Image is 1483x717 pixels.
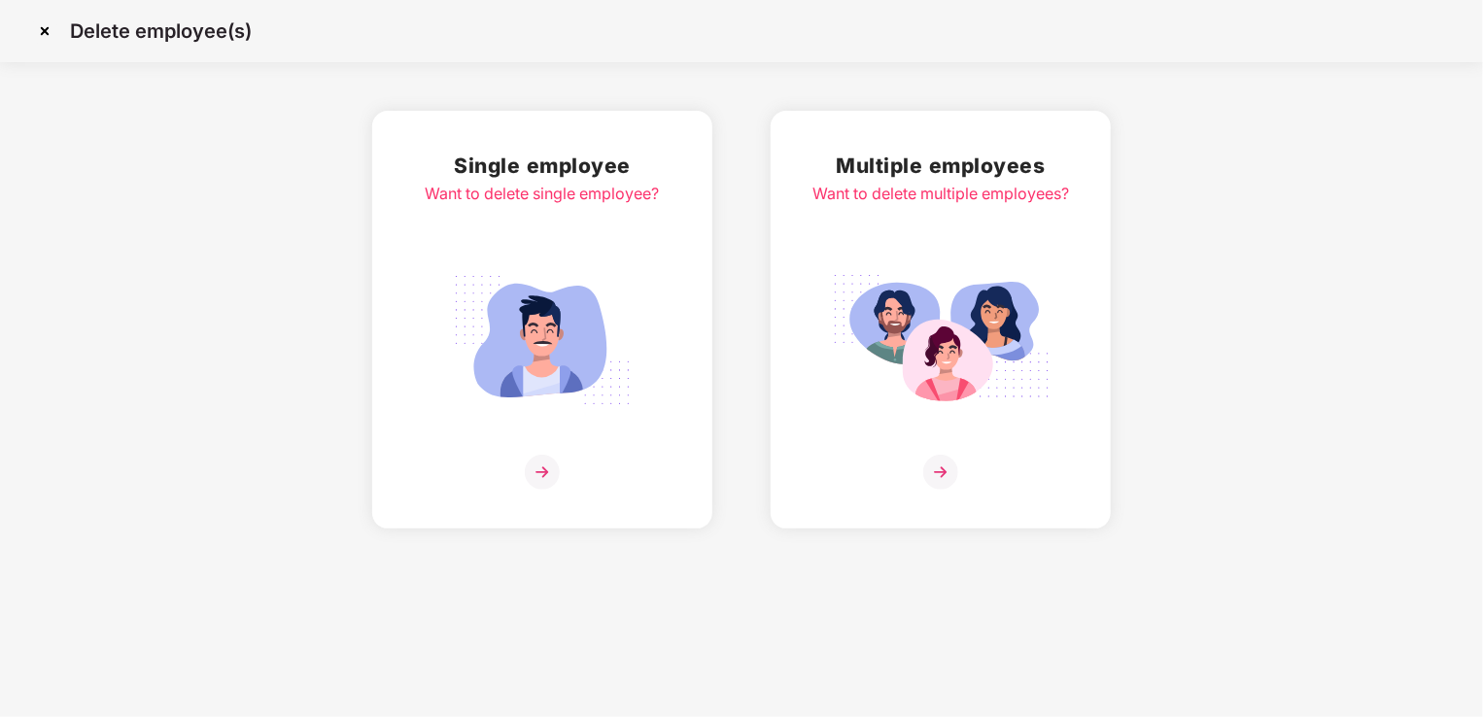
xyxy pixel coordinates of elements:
[426,182,660,206] div: Want to delete single employee?
[923,455,958,490] img: svg+xml;base64,PHN2ZyB4bWxucz0iaHR0cDovL3d3dy53My5vcmcvMjAwMC9zdmciIHdpZHRoPSIzNiIgaGVpZ2h0PSIzNi...
[525,455,560,490] img: svg+xml;base64,PHN2ZyB4bWxucz0iaHR0cDovL3d3dy53My5vcmcvMjAwMC9zdmciIHdpZHRoPSIzNiIgaGVpZ2h0PSIzNi...
[433,264,651,416] img: svg+xml;base64,PHN2ZyB4bWxucz0iaHR0cDovL3d3dy53My5vcmcvMjAwMC9zdmciIGlkPSJTaW5nbGVfZW1wbG95ZWUiIH...
[29,16,60,47] img: svg+xml;base64,PHN2ZyBpZD0iQ3Jvc3MtMzJ4MzIiIHhtbG5zPSJodHRwOi8vd3d3LnczLm9yZy8yMDAwL3N2ZyIgd2lkdG...
[812,150,1069,182] h2: Multiple employees
[812,182,1069,206] div: Want to delete multiple employees?
[70,19,252,43] p: Delete employee(s)
[426,150,660,182] h2: Single employee
[832,264,1050,416] img: svg+xml;base64,PHN2ZyB4bWxucz0iaHR0cDovL3d3dy53My5vcmcvMjAwMC9zdmciIGlkPSJNdWx0aXBsZV9lbXBsb3llZS...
